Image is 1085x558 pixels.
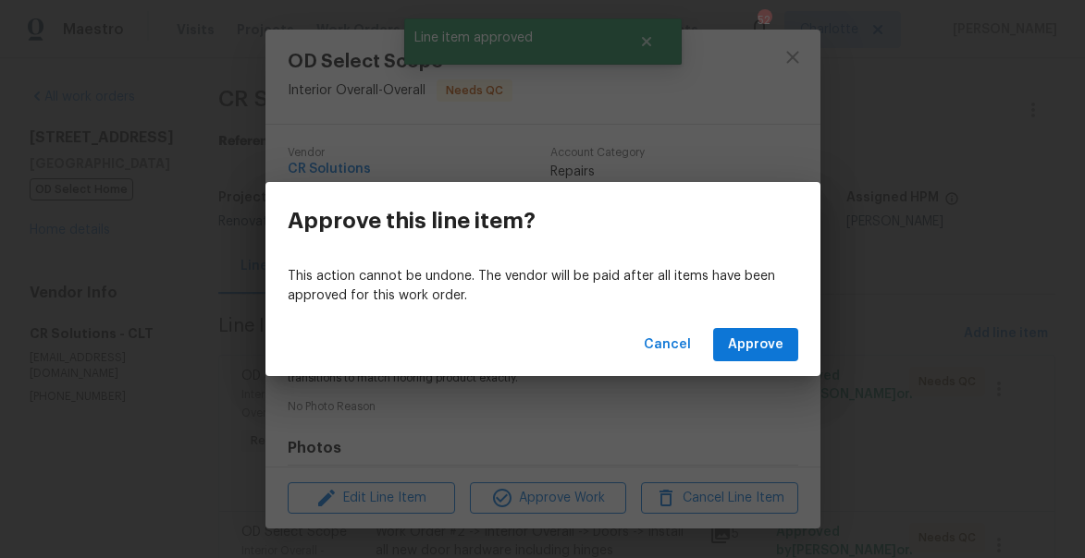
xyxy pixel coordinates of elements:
span: Cancel [644,334,691,357]
h3: Approve this line item? [288,208,536,234]
button: Approve [713,328,798,362]
button: Cancel [636,328,698,362]
p: This action cannot be undone. The vendor will be paid after all items have been approved for this... [288,267,798,306]
span: Approve [728,334,783,357]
